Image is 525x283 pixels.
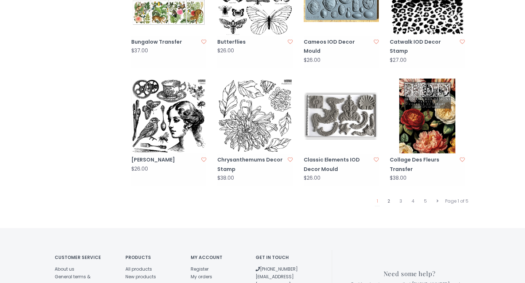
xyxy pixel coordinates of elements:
[386,196,392,206] a: 2
[201,156,206,163] a: Add to wishlist
[460,38,465,45] a: Add to wishlist
[201,38,206,45] a: Add to wishlist
[304,155,372,174] a: Classic Elements IOD Decor Mould
[304,79,379,154] img: Iron Orchid Designs Classic Elements IOD Decor Mould
[55,266,74,272] a: About us
[410,196,416,206] a: 4
[217,48,234,53] div: $26.00
[398,196,404,206] a: 3
[131,155,199,164] a: [PERSON_NAME]
[288,156,293,163] a: Add to wishlist
[125,255,180,260] h4: Products
[390,155,458,174] a: Collage Des Fleurs Transfer
[125,266,152,272] a: All products
[217,175,234,181] div: $38.00
[390,37,458,56] a: Catwalk IOD Decor Stamp
[131,37,199,47] a: Bungalow Transfer
[422,196,429,206] a: 5
[131,79,206,154] img: Charlotte Stamp
[349,270,470,277] h3: Need some help?
[256,266,298,272] a: [PHONE_NUMBER]
[256,255,310,260] h4: Get in touch
[131,48,148,53] div: $37.00
[443,196,470,206] div: Page 1 of 5
[375,196,380,206] a: 1
[217,79,292,154] img: Chrysanthemums Decor Stamp
[374,38,379,45] a: Add to wishlist
[390,57,407,63] div: $27.00
[131,166,148,172] div: $26.00
[217,155,285,174] a: Chrysanthemums Decor Stamp
[390,175,407,181] div: $38.00
[191,274,212,280] a: My orders
[125,274,156,280] a: New products
[460,156,465,163] a: Add to wishlist
[390,79,465,154] img: Collage Des Fleurs Transfer
[55,255,114,260] h4: Customer service
[304,37,372,56] a: Cameos IOD Decor Mould
[304,175,320,181] div: $26.00
[288,38,293,45] a: Add to wishlist
[191,255,245,260] h4: My account
[304,57,320,63] div: $26.00
[191,266,209,272] a: Register
[374,156,379,163] a: Add to wishlist
[435,196,440,206] a: Next page
[217,37,285,47] a: Butterflies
